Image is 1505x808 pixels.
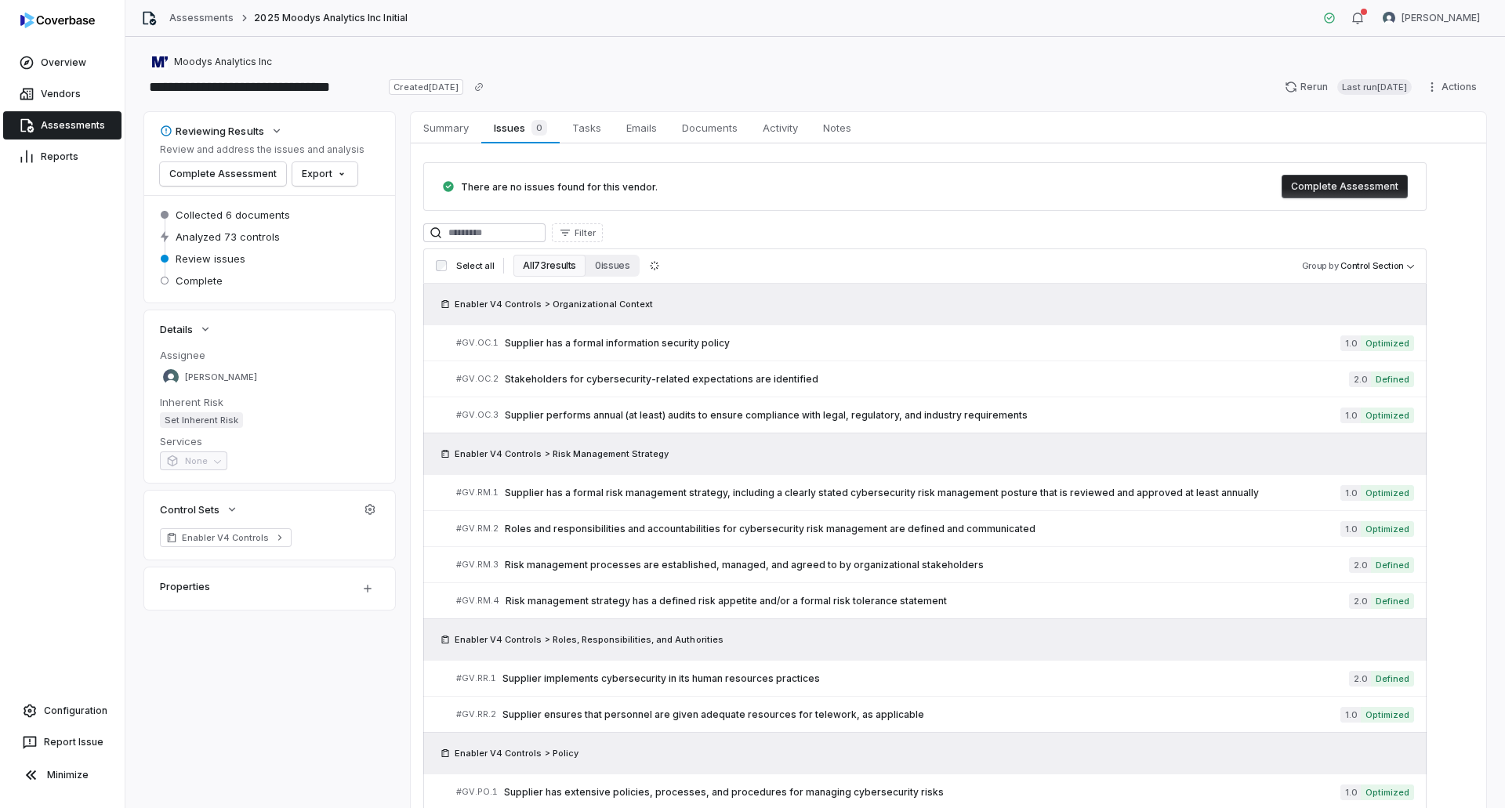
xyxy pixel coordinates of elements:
[488,117,553,139] span: Issues
[502,672,1349,685] span: Supplier implements cybersecurity in its human resources practices
[6,728,118,756] button: Report Issue
[566,118,607,138] span: Tasks
[456,697,1414,732] a: #GV.RR.2Supplier ensures that personnel are given adequate resources for telework, as applicable1...
[504,786,1340,799] span: Supplier has extensive policies, processes, and procedures for managing cybersecurity risks
[417,118,475,138] span: Summary
[505,487,1340,499] span: Supplier has a formal risk management strategy, including a clearly stated cybersecurity risk man...
[6,759,118,791] button: Minimize
[575,227,596,239] span: Filter
[1361,335,1414,351] span: Optimized
[531,120,547,136] span: 0
[155,495,243,524] button: Control Sets
[160,528,292,547] a: Enabler V4 Controls
[1361,485,1414,501] span: Optimized
[455,447,669,460] span: Enabler V4 Controls > Risk Management Strategy
[160,434,379,448] dt: Services
[176,274,223,288] span: Complete
[1349,557,1371,573] span: 2.0
[456,595,499,607] span: # GV.RM.4
[1402,12,1480,24] span: [PERSON_NAME]
[160,124,264,138] div: Reviewing Results
[456,672,496,684] span: # GV.RR.1
[456,708,496,720] span: # GV.RR.2
[456,487,499,498] span: # GV.RM.1
[456,523,499,534] span: # GV.RM.2
[176,230,280,244] span: Analyzed 73 controls
[465,73,493,101] button: Copy link
[20,13,95,28] img: logo-D7KZi-bG.svg
[676,118,744,138] span: Documents
[169,12,234,24] a: Assessments
[160,143,364,156] p: Review and address the issues and analysis
[1275,75,1421,99] button: RerunLast run[DATE]
[505,409,1340,422] span: Supplier performs annual (at least) audits to ensure compliance with legal, regulatory, and indus...
[1340,485,1361,501] span: 1.0
[456,397,1414,433] a: #GV.OC.3Supplier performs annual (at least) audits to ensure compliance with legal, regulatory, a...
[1371,671,1414,687] span: Defined
[160,502,219,516] span: Control Sets
[456,547,1414,582] a: #GV.RM.3Risk management processes are established, managed, and agreed to by organizational stake...
[1371,593,1414,609] span: Defined
[1349,671,1371,687] span: 2.0
[160,395,379,409] dt: Inherent Risk
[461,181,658,193] span: There are no issues found for this vendor.
[1383,12,1395,24] img: Melanie Lorent avatar
[1340,521,1361,537] span: 1.0
[176,208,290,222] span: Collected 6 documents
[505,523,1340,535] span: Roles and responsibilities and accountabilities for cybersecurity risk management are defined and...
[160,348,379,362] dt: Assignee
[1371,371,1414,387] span: Defined
[456,337,499,349] span: # GV.OC.1
[1361,707,1414,723] span: Optimized
[1302,260,1339,271] span: Group by
[506,595,1349,607] span: Risk management strategy has a defined risk appetite and/or a formal risk tolerance statement
[389,79,462,95] span: Created [DATE]
[456,260,494,272] span: Select all
[160,412,243,428] span: Set Inherent Risk
[455,633,723,646] span: Enabler V4 Controls > Roles, Responsibilities, and Authorities
[1349,371,1371,387] span: 2.0
[1340,408,1361,423] span: 1.0
[1282,175,1408,198] button: Complete Assessment
[1361,408,1414,423] span: Optimized
[455,298,653,310] span: Enabler V4 Controls > Organizational Context
[147,48,277,76] button: https://moodys.com/Moodys Analytics Inc
[505,373,1349,386] span: Stakeholders for cybersecurity-related expectations are identified
[513,255,586,277] button: All 73 results
[155,315,216,343] button: Details
[254,12,407,24] span: 2025 Moodys Analytics Inc Initial
[6,697,118,725] a: Configuration
[292,162,357,186] button: Export
[1349,593,1371,609] span: 2.0
[160,162,286,186] button: Complete Assessment
[456,511,1414,546] a: #GV.RM.2Roles and responsibilities and accountabilities for cybersecurity risk management are def...
[1340,784,1361,800] span: 1.0
[1337,79,1412,95] span: Last run [DATE]
[456,559,499,571] span: # GV.RM.3
[155,117,288,145] button: Reviewing Results
[456,373,499,385] span: # GV.OC.2
[3,80,121,108] a: Vendors
[160,322,193,336] span: Details
[163,369,179,385] img: Sean Wozniak avatar
[1373,6,1489,30] button: Melanie Lorent avatar[PERSON_NAME]
[176,252,245,266] span: Review issues
[502,708,1340,721] span: Supplier ensures that personnel are given adequate resources for telework, as applicable
[1371,557,1414,573] span: Defined
[456,786,498,798] span: # GV.PO.1
[756,118,804,138] span: Activity
[1421,75,1486,99] button: Actions
[1361,521,1414,537] span: Optimized
[456,661,1414,696] a: #GV.RR.1Supplier implements cybersecurity in its human resources practices2.0Defined
[586,255,639,277] button: 0 issues
[456,583,1414,618] a: #GV.RM.4Risk management strategy has a defined risk appetite and/or a formal risk tolerance state...
[1340,707,1361,723] span: 1.0
[456,475,1414,510] a: #GV.RM.1Supplier has a formal risk management strategy, including a clearly stated cybersecurity ...
[505,337,1340,350] span: Supplier has a formal information security policy
[455,747,578,759] span: Enabler V4 Controls > Policy
[552,223,603,242] button: Filter
[456,361,1414,397] a: #GV.OC.2Stakeholders for cybersecurity-related expectations are identified2.0Defined
[436,260,447,271] input: Select all
[182,531,270,544] span: Enabler V4 Controls
[620,118,663,138] span: Emails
